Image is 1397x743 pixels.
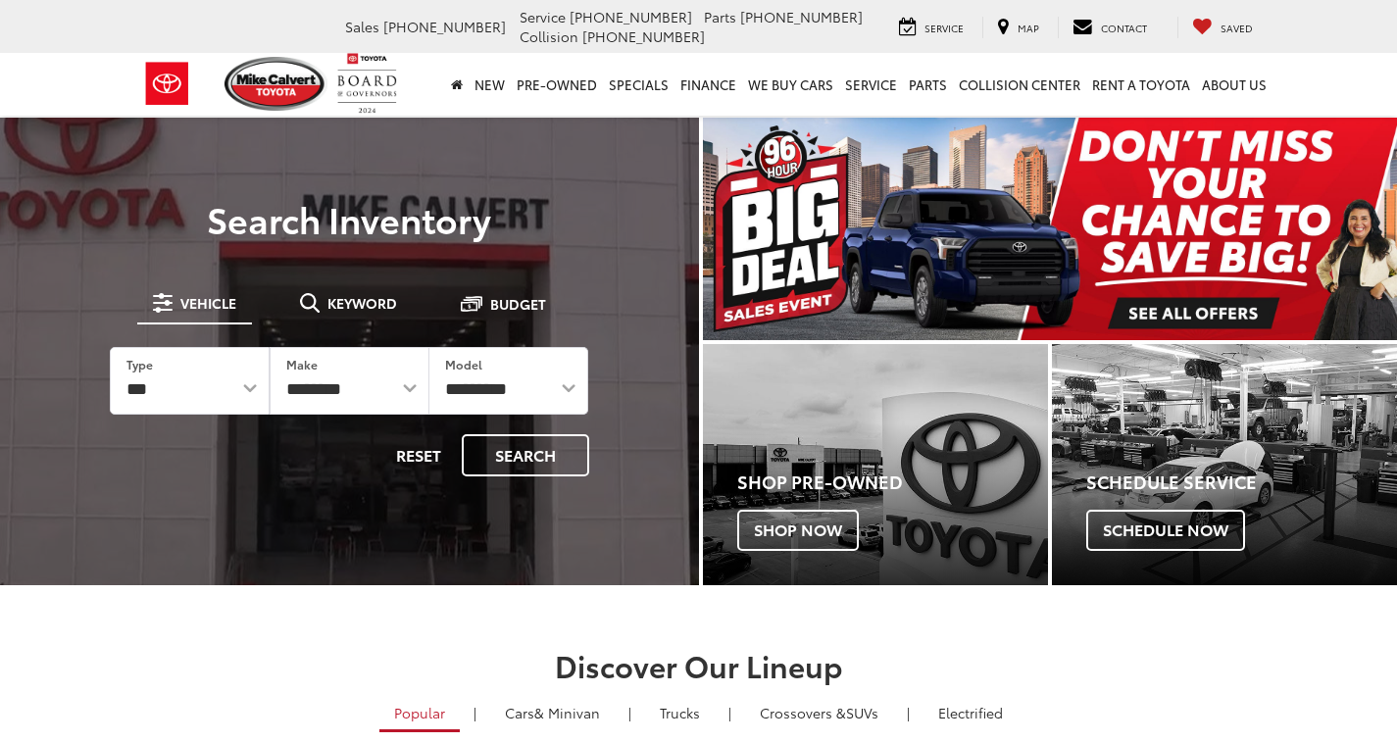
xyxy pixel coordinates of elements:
[379,696,460,732] a: Popular
[1086,510,1245,551] span: Schedule Now
[1058,17,1162,38] a: Contact
[760,703,846,722] span: Crossovers &
[225,57,328,111] img: Mike Calvert Toyota
[383,17,506,36] span: [PHONE_NUMBER]
[624,703,636,722] li: |
[953,53,1086,116] a: Collision Center
[723,703,736,722] li: |
[674,53,742,116] a: Finance
[1018,21,1039,35] span: Map
[445,53,469,116] a: Home
[737,472,1048,492] h4: Shop Pre-Owned
[903,53,953,116] a: Parts
[82,199,617,238] h3: Search Inventory
[582,26,705,46] span: [PHONE_NUMBER]
[126,356,153,372] label: Type
[345,17,379,36] span: Sales
[1086,53,1196,116] a: Rent a Toyota
[645,696,715,729] a: Trucks
[511,53,603,116] a: Pre-Owned
[924,21,964,35] span: Service
[520,7,566,26] span: Service
[462,434,589,476] button: Search
[490,297,546,311] span: Budget
[740,7,863,26] span: [PHONE_NUMBER]
[1177,17,1268,38] a: My Saved Vehicles
[180,296,236,310] span: Vehicle
[704,7,736,26] span: Parts
[982,17,1054,38] a: Map
[570,7,692,26] span: [PHONE_NUMBER]
[469,703,481,722] li: |
[923,696,1018,729] a: Electrified
[884,17,978,38] a: Service
[1101,21,1147,35] span: Contact
[902,703,915,722] li: |
[1221,21,1253,35] span: Saved
[703,344,1048,586] a: Shop Pre-Owned Shop Now
[379,434,458,476] button: Reset
[1196,53,1272,116] a: About Us
[839,53,903,116] a: Service
[1086,472,1397,492] h4: Schedule Service
[703,344,1048,586] div: Toyota
[745,696,893,729] a: SUVs
[140,649,1258,681] h2: Discover Our Lineup
[445,356,482,372] label: Model
[130,52,204,116] img: Toyota
[603,53,674,116] a: Specials
[742,53,839,116] a: WE BUY CARS
[286,356,318,372] label: Make
[490,696,615,729] a: Cars
[534,703,600,722] span: & Minivan
[469,53,511,116] a: New
[327,296,397,310] span: Keyword
[520,26,578,46] span: Collision
[737,510,859,551] span: Shop Now
[1052,344,1397,586] a: Schedule Service Schedule Now
[1052,344,1397,586] div: Toyota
